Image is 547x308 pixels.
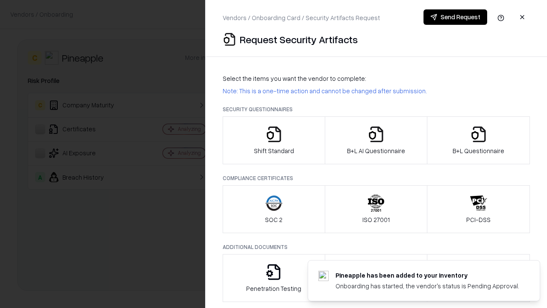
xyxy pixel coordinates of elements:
button: B+L Questionnaire [427,116,530,164]
button: Data Processing Agreement [427,254,530,302]
img: pineappleenergy.com [318,271,329,281]
div: Pineapple has been added to your inventory [335,271,519,280]
p: Request Security Artifacts [240,33,358,46]
button: Shift Standard [223,116,325,164]
p: Note: This is a one-time action and cannot be changed after submission. [223,86,530,95]
button: Privacy Policy [325,254,428,302]
p: Compliance Certificates [223,175,530,182]
p: B+L Questionnaire [453,146,504,155]
p: Security Questionnaires [223,106,530,113]
p: Penetration Testing [246,284,301,293]
button: ISO 27001 [325,185,428,233]
div: Onboarding has started, the vendor's status is Pending Approval. [335,281,519,290]
p: SOC 2 [265,215,282,224]
p: Additional Documents [223,243,530,251]
p: Shift Standard [254,146,294,155]
p: PCI-DSS [466,215,491,224]
button: B+L AI Questionnaire [325,116,428,164]
button: PCI-DSS [427,185,530,233]
p: B+L AI Questionnaire [347,146,405,155]
p: Select the items you want the vendor to complete: [223,74,530,83]
p: Vendors / Onboarding Card / Security Artifacts Request [223,13,380,22]
p: ISO 27001 [362,215,390,224]
button: Penetration Testing [223,254,325,302]
button: SOC 2 [223,185,325,233]
button: Send Request [423,9,487,25]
